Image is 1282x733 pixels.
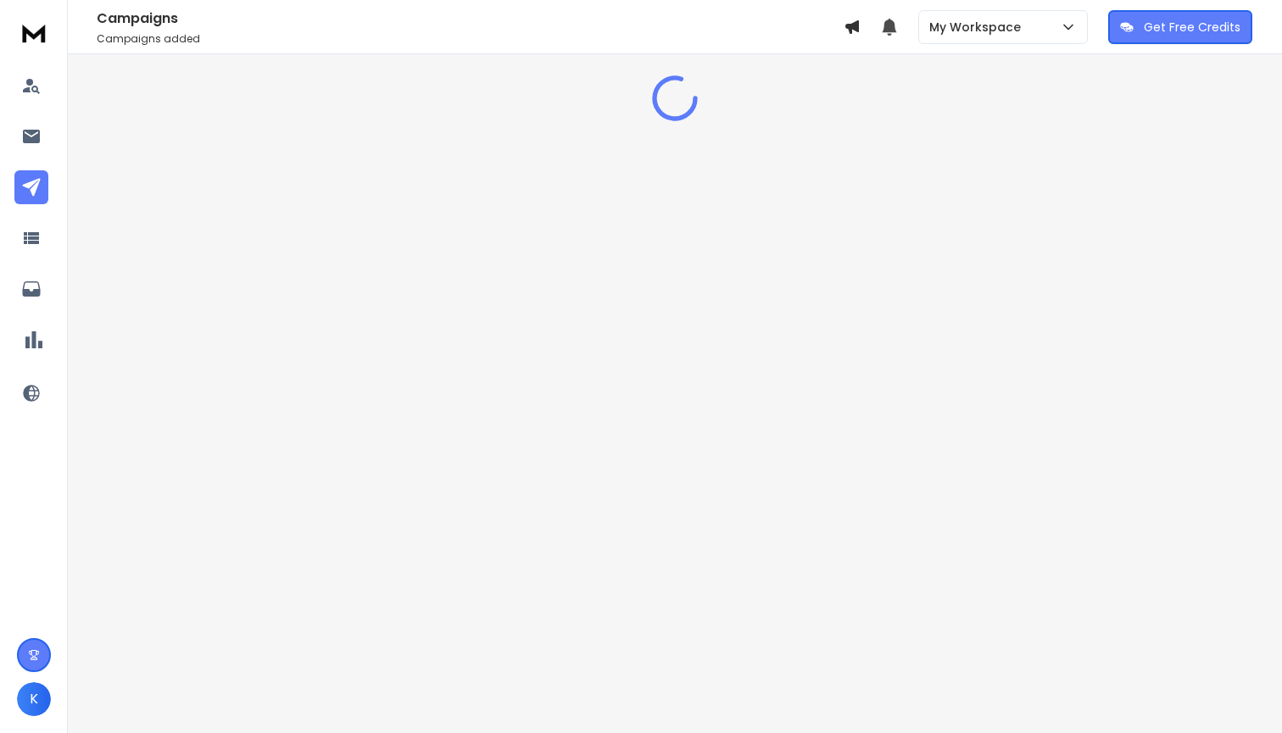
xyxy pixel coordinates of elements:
img: logo [17,17,51,48]
h1: Campaigns [97,8,844,29]
p: Campaigns added [97,32,844,46]
p: My Workspace [929,19,1028,36]
button: K [17,682,51,716]
button: Get Free Credits [1108,10,1252,44]
p: Get Free Credits [1144,19,1240,36]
